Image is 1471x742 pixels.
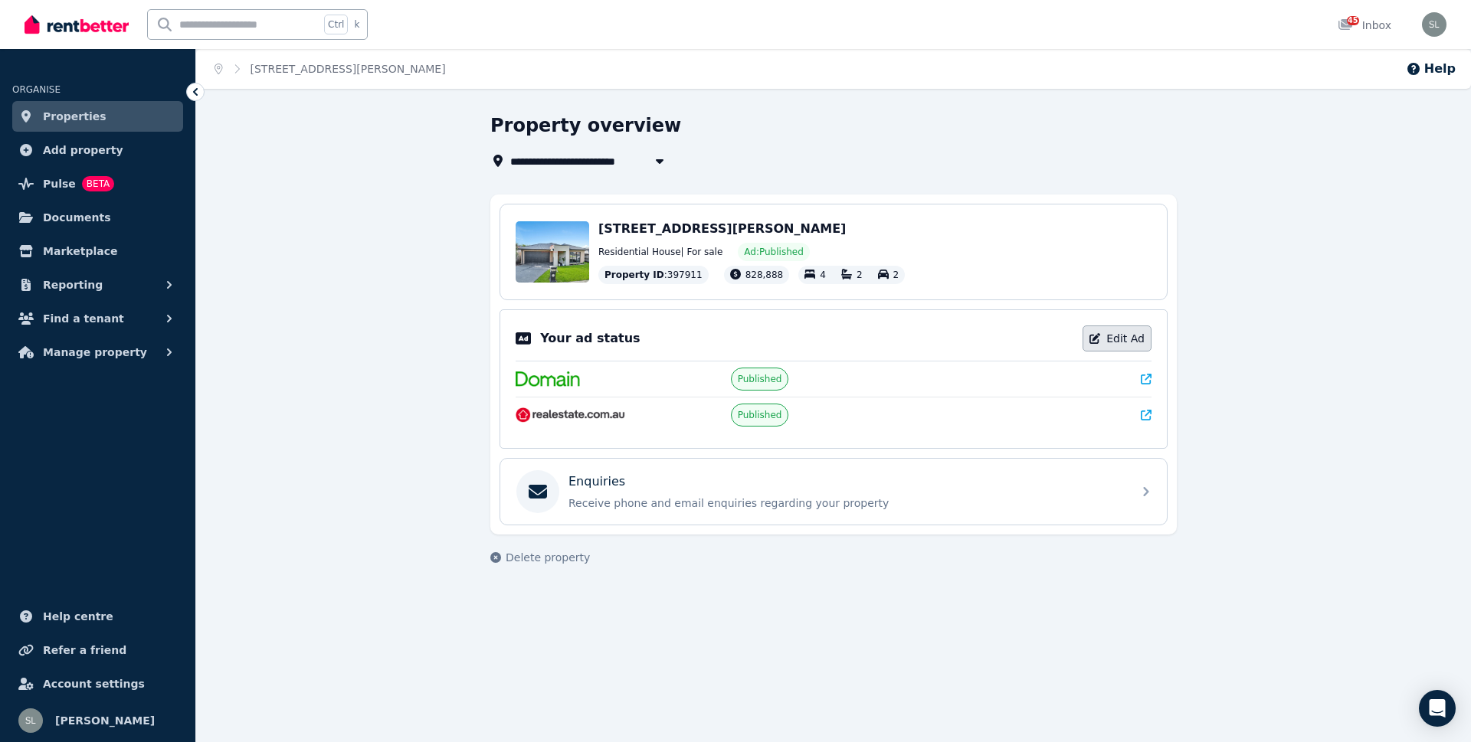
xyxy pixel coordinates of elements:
[893,270,899,280] span: 2
[744,246,803,258] span: Ad: Published
[12,303,183,334] button: Find a tenant
[12,84,61,95] span: ORGANISE
[568,472,625,491] p: Enquiries
[12,202,183,233] a: Documents
[12,168,183,199] a: PulseBETA
[540,329,640,348] p: Your ad status
[506,550,590,565] span: Delete property
[820,270,826,280] span: 4
[1406,60,1456,78] button: Help
[516,371,580,387] img: Domain.com.au
[43,675,145,693] span: Account settings
[12,337,183,368] button: Manage property
[604,269,664,281] span: Property ID
[82,176,114,191] span: BETA
[568,495,1123,511] p: Receive phone and email enquiries regarding your property
[55,711,155,730] span: [PERSON_NAME]
[738,373,782,385] span: Published
[1347,16,1359,25] span: 45
[12,101,183,132] a: Properties
[598,266,709,284] div: : 397911
[196,49,464,89] nav: Breadcrumb
[1083,325,1152,351] a: Edit Ad
[490,113,681,138] h1: Property overview
[500,459,1167,525] a: EnquiriesReceive phone and email enquiries regarding your property
[25,13,129,36] img: RentBetter
[1422,12,1446,37] img: Sunny Lu
[857,270,863,280] span: 2
[12,270,183,300] button: Reporting
[43,141,123,159] span: Add property
[12,668,183,699] a: Account settings
[43,343,147,361] span: Manage property
[12,635,183,665] a: Refer a friend
[18,708,43,733] img: Sunny Lu
[12,135,183,165] a: Add property
[598,221,846,236] span: [STREET_ADDRESS][PERSON_NAME]
[12,601,183,632] a: Help centre
[516,407,625,423] img: RealEstate.com.au
[738,409,782,421] span: Published
[43,242,117,260] span: Marketplace
[251,63,446,75] a: [STREET_ADDRESS][PERSON_NAME]
[354,18,359,31] span: k
[43,208,111,227] span: Documents
[1338,18,1391,33] div: Inbox
[43,309,124,328] span: Find a tenant
[598,246,722,258] span: Residential House | For sale
[43,641,126,659] span: Refer a friend
[43,175,76,193] span: Pulse
[745,270,784,280] span: 828,888
[43,276,103,294] span: Reporting
[324,15,348,34] span: Ctrl
[12,236,183,266] a: Marketplace
[1419,690,1456,727] div: Open Intercom Messenger
[490,550,590,565] button: Delete property
[43,107,106,126] span: Properties
[43,607,113,626] span: Help centre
